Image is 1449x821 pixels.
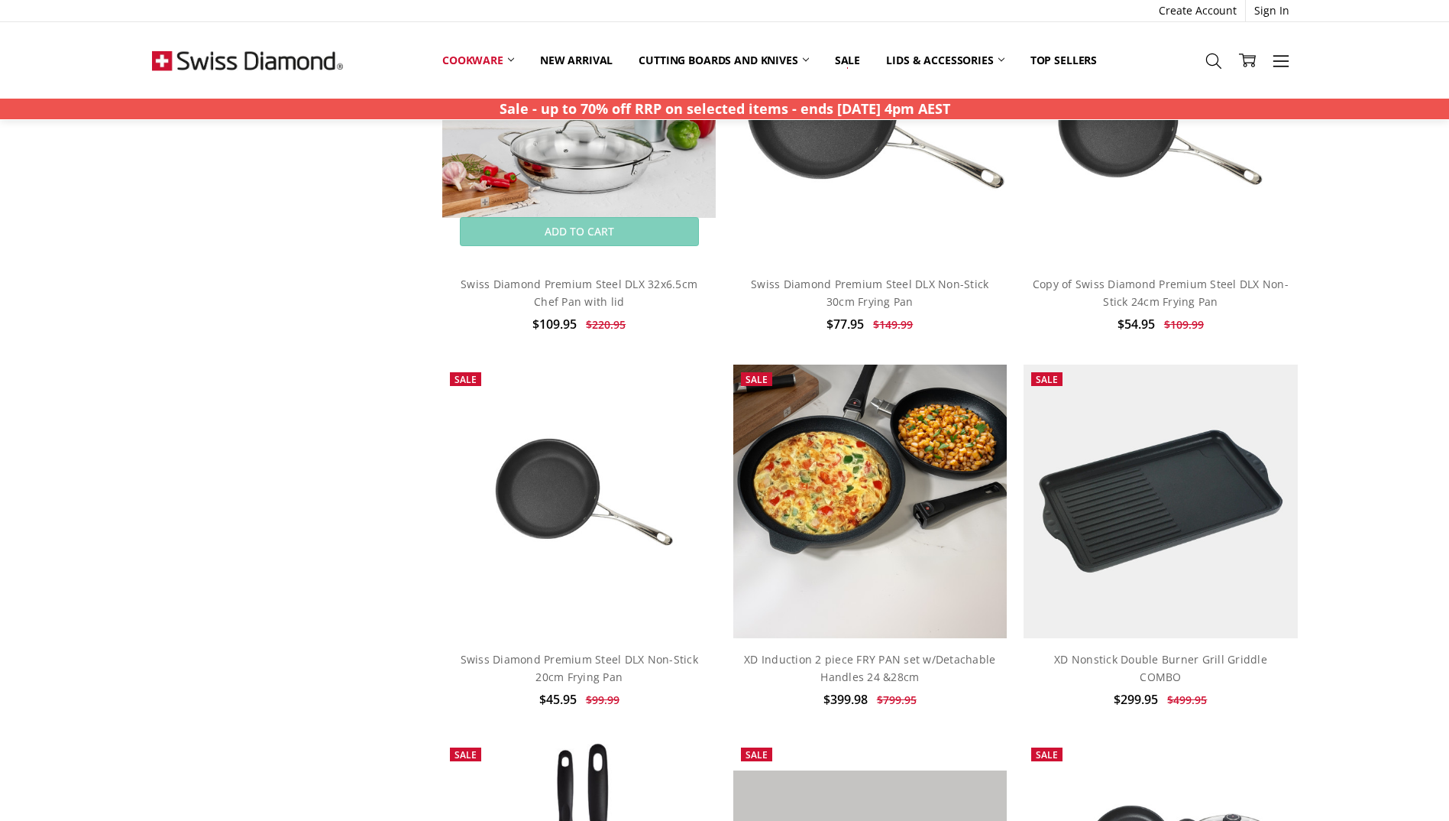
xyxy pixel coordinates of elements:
[744,652,995,683] a: XD Induction 2 piece FRY PAN set w/Detachable Handles 24 &28cm
[1054,652,1267,683] a: XD Nonstick Double Burner Grill Griddle COMBO
[1033,277,1289,308] a: Copy of Swiss Diamond Premium Steel DLX Non-Stick 24cm Frying Pan
[532,316,577,333] span: $109.95
[460,217,699,246] a: Add to Cart
[1117,316,1155,333] span: $54.95
[746,748,768,761] span: Sale
[822,44,873,77] a: Sale
[1024,365,1297,638] img: XD Nonstick Double Burner Grill Griddle COMBO
[733,365,1007,638] img: XD Induction 2 piece FRY PAN set w/Detachable Handles 24 &28cm
[1167,693,1207,707] span: $499.95
[586,317,626,332] span: $220.95
[1017,44,1110,77] a: Top Sellers
[500,99,950,118] strong: Sale - up to 70% off RRP on selected items - ends [DATE] 4pm AEST
[1036,373,1058,386] span: Sale
[823,691,868,708] span: $399.98
[454,748,477,761] span: Sale
[1036,748,1058,761] span: Sale
[527,44,626,77] a: New arrival
[873,317,913,332] span: $149.99
[751,277,988,308] a: Swiss Diamond Premium Steel DLX Non-Stick 30cm Frying Pan
[152,22,343,99] img: Free Shipping On Every Order
[454,373,477,386] span: Sale
[442,35,716,218] img: Swiss Diamond Premium Steel DLX 32x6.5cm Chef Pan with lid
[442,365,716,638] img: Swiss Diamond Premium Steel DLX Non-Stick 20cm Frying Pan
[877,693,917,707] span: $799.95
[1114,691,1158,708] span: $299.95
[746,373,768,386] span: Sale
[461,277,697,308] a: Swiss Diamond Premium Steel DLX 32x6.5cm Chef Pan with lid
[873,44,1017,77] a: Lids & Accessories
[1164,317,1204,332] span: $109.99
[429,44,527,77] a: Cookware
[626,44,822,77] a: Cutting boards and knives
[826,316,864,333] span: $77.95
[539,691,577,708] span: $45.95
[461,652,698,683] a: Swiss Diamond Premium Steel DLX Non-Stick 20cm Frying Pan
[586,693,619,707] span: $99.99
